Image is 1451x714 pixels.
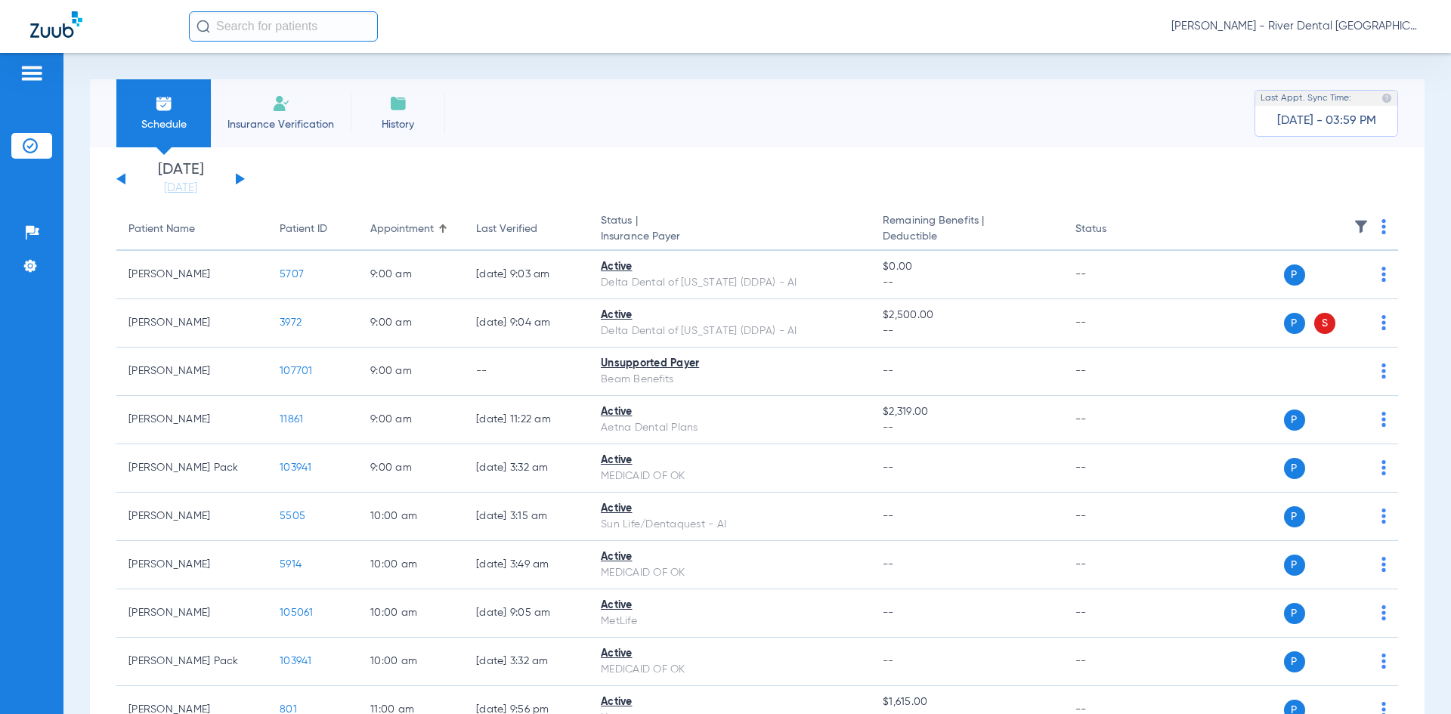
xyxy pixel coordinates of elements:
span: -- [883,607,894,618]
div: Beam Benefits [601,372,859,388]
span: P [1284,651,1305,672]
div: MEDICAID OF OK [601,565,859,581]
td: [PERSON_NAME] [116,396,268,444]
span: S [1314,313,1335,334]
td: 9:00 AM [358,251,464,299]
td: [DATE] 3:15 AM [464,493,589,541]
td: -- [1063,299,1165,348]
td: 10:00 AM [358,541,464,589]
td: [PERSON_NAME] Pack [116,638,268,686]
td: [PERSON_NAME] [116,589,268,638]
div: Delta Dental of [US_STATE] (DDPA) - AI [601,323,859,339]
span: Schedule [128,117,200,132]
span: 11861 [280,414,303,425]
td: -- [1063,493,1165,541]
th: Remaining Benefits | [871,209,1063,251]
span: 103941 [280,462,312,473]
span: P [1284,458,1305,479]
td: [DATE] 9:05 AM [464,589,589,638]
td: -- [1063,444,1165,493]
span: -- [883,462,894,473]
div: Active [601,598,859,614]
td: -- [464,348,589,396]
div: Sun Life/Dentaquest - AI [601,517,859,533]
td: -- [1063,589,1165,638]
div: Active [601,308,859,323]
div: Patient ID [280,221,346,237]
img: group-dot-blue.svg [1381,654,1386,669]
div: Active [601,646,859,662]
div: Active [601,549,859,565]
td: [DATE] 3:32 AM [464,638,589,686]
td: 9:00 AM [358,299,464,348]
th: Status [1063,209,1165,251]
img: filter.svg [1354,219,1369,234]
img: Search Icon [196,20,210,33]
td: [PERSON_NAME] [116,541,268,589]
div: MEDICAID OF OK [601,468,859,484]
span: 5505 [280,511,305,521]
div: Unsupported Payer [601,356,859,372]
span: -- [883,366,894,376]
span: P [1284,506,1305,527]
td: [DATE] 9:03 AM [464,251,589,299]
span: -- [883,420,1050,436]
span: P [1284,603,1305,624]
span: $0.00 [883,259,1050,275]
img: group-dot-blue.svg [1381,557,1386,572]
span: P [1284,264,1305,286]
td: [PERSON_NAME] [116,348,268,396]
td: -- [1063,348,1165,396]
span: 105061 [280,607,314,618]
span: 5914 [280,559,302,570]
div: Patient Name [128,221,195,237]
td: -- [1063,396,1165,444]
td: -- [1063,251,1165,299]
td: [DATE] 3:32 AM [464,444,589,493]
span: Insurance Payer [601,229,859,245]
span: -- [883,559,894,570]
span: -- [883,656,894,666]
img: History [389,94,407,113]
img: group-dot-blue.svg [1381,605,1386,620]
span: Last Appt. Sync Time: [1261,91,1351,106]
td: 10:00 AM [358,589,464,638]
span: -- [883,323,1050,339]
span: 107701 [280,366,313,376]
div: Patient ID [280,221,327,237]
td: [PERSON_NAME] [116,299,268,348]
span: History [362,117,434,132]
td: [PERSON_NAME] Pack [116,444,268,493]
img: Zuub Logo [30,11,82,38]
li: [DATE] [135,162,226,196]
span: $2,500.00 [883,308,1050,323]
div: MEDICAID OF OK [601,662,859,678]
span: Deductible [883,229,1050,245]
td: [PERSON_NAME] [116,251,268,299]
div: Aetna Dental Plans [601,420,859,436]
td: [DATE] 11:22 AM [464,396,589,444]
span: -- [883,511,894,521]
div: Last Verified [476,221,537,237]
span: [DATE] - 03:59 PM [1277,113,1376,128]
div: Active [601,404,859,420]
div: Active [601,259,859,275]
span: P [1284,410,1305,431]
td: [DATE] 9:04 AM [464,299,589,348]
span: Insurance Verification [222,117,339,132]
div: Patient Name [128,221,255,237]
a: [DATE] [135,181,226,196]
td: 9:00 AM [358,396,464,444]
img: Manual Insurance Verification [272,94,290,113]
span: P [1284,555,1305,576]
td: [DATE] 3:49 AM [464,541,589,589]
div: Active [601,501,859,517]
td: 9:00 AM [358,444,464,493]
td: [PERSON_NAME] [116,493,268,541]
span: -- [883,275,1050,291]
div: Active [601,694,859,710]
div: Appointment [370,221,452,237]
img: group-dot-blue.svg [1381,267,1386,282]
div: Active [601,453,859,468]
td: -- [1063,638,1165,686]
